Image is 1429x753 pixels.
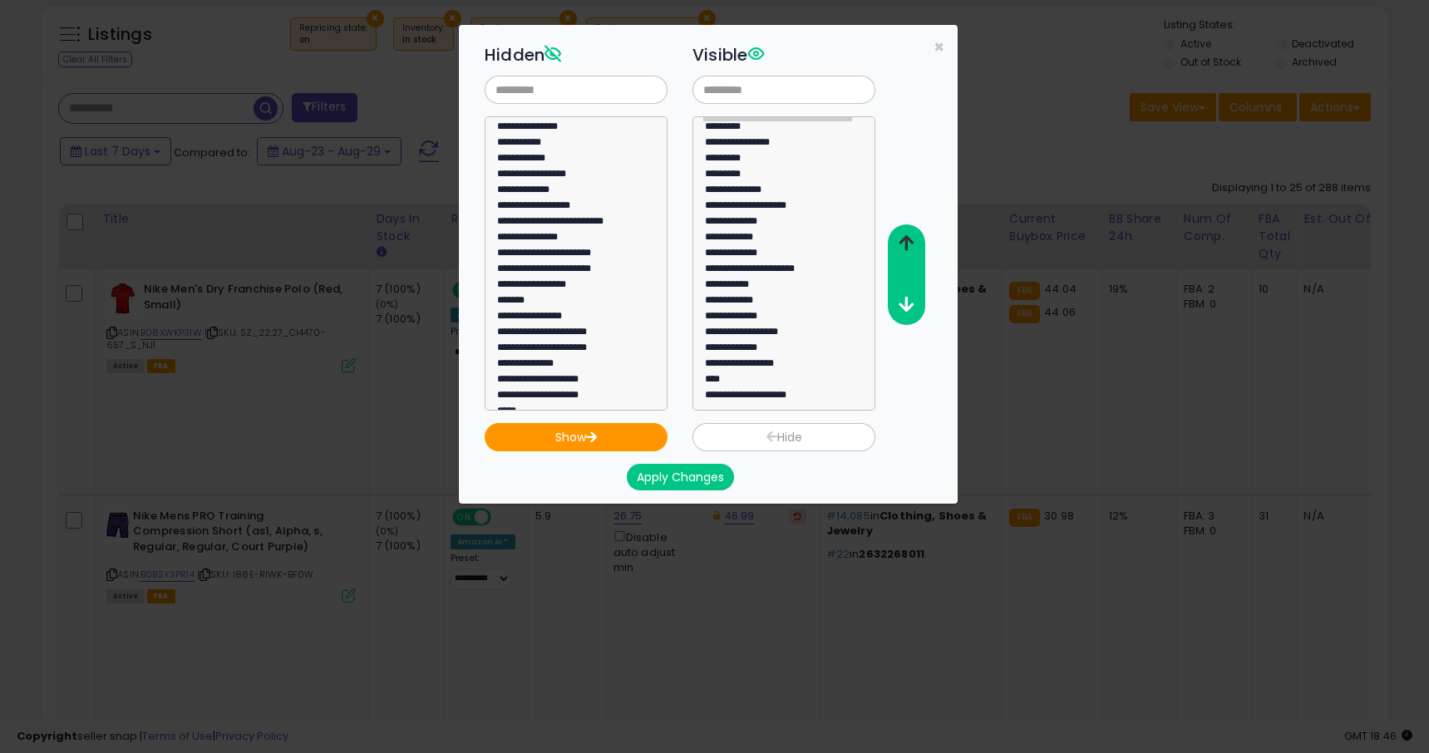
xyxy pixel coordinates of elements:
h3: Hidden [485,42,668,67]
button: Hide [692,423,875,451]
button: Show [485,423,668,451]
button: Apply Changes [627,464,734,490]
span: × [934,35,944,59]
h3: Visible [692,42,875,67]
